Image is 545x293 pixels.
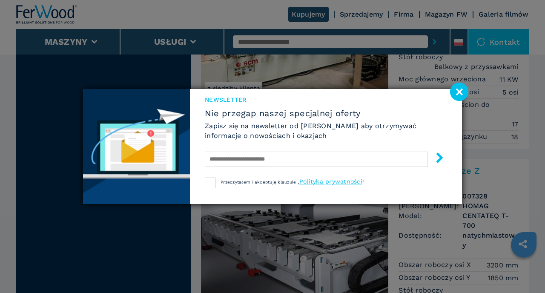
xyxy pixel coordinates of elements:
span: Nie przegap naszej specjalnej oferty [205,108,447,118]
span: Newsletter [205,95,447,104]
h6: Zapisz się na newsletter od [PERSON_NAME] aby otrzymywać informacje o nowościach i okazjach [205,121,447,141]
img: Newsletter image [83,89,190,204]
span: ” [362,180,364,184]
button: submit-button [426,149,445,169]
a: Polityka prywatności [299,178,362,185]
span: Przeczytałem i akceptuję klauzule „ [221,180,299,184]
